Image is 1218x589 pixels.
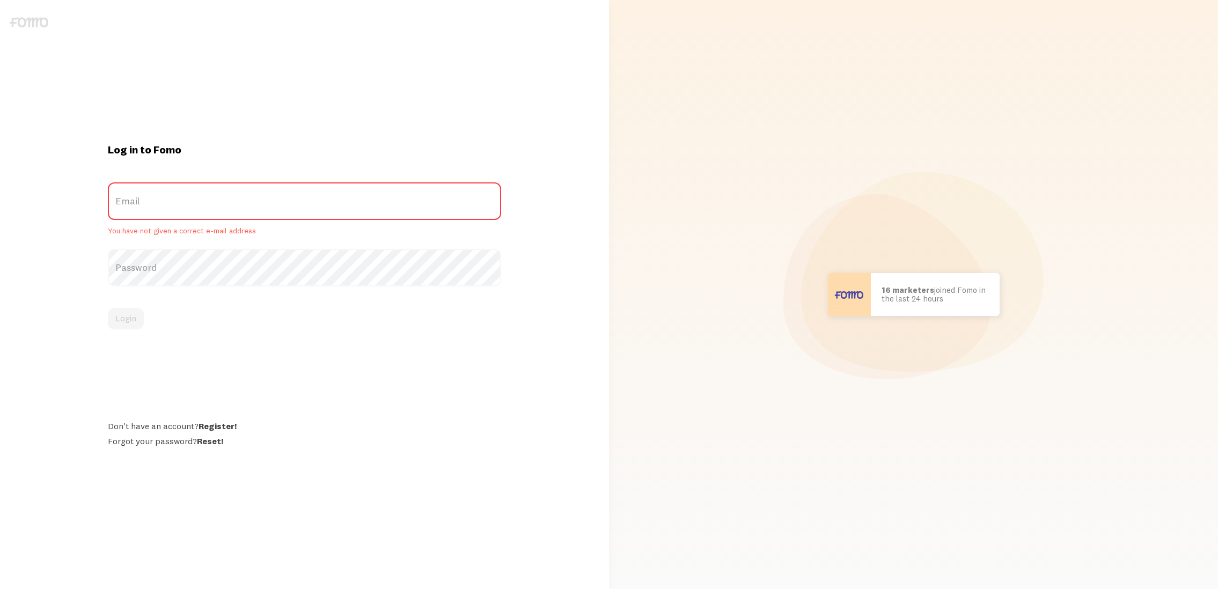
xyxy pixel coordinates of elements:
span: You have not given a correct e-mail address [108,226,501,236]
img: User avatar [828,273,871,316]
a: Register! [199,421,237,431]
p: joined Fomo in the last 24 hours [882,286,989,304]
label: Password [108,249,501,286]
label: Email [108,182,501,220]
a: Reset! [197,436,223,446]
img: fomo-logo-gray-b99e0e8ada9f9040e2984d0d95b3b12da0074ffd48d1e5cb62ac37fc77b0b268.svg [10,17,48,27]
b: 16 marketers [882,285,934,295]
div: Forgot your password? [108,436,501,446]
h1: Log in to Fomo [108,143,501,157]
div: Don't have an account? [108,421,501,431]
